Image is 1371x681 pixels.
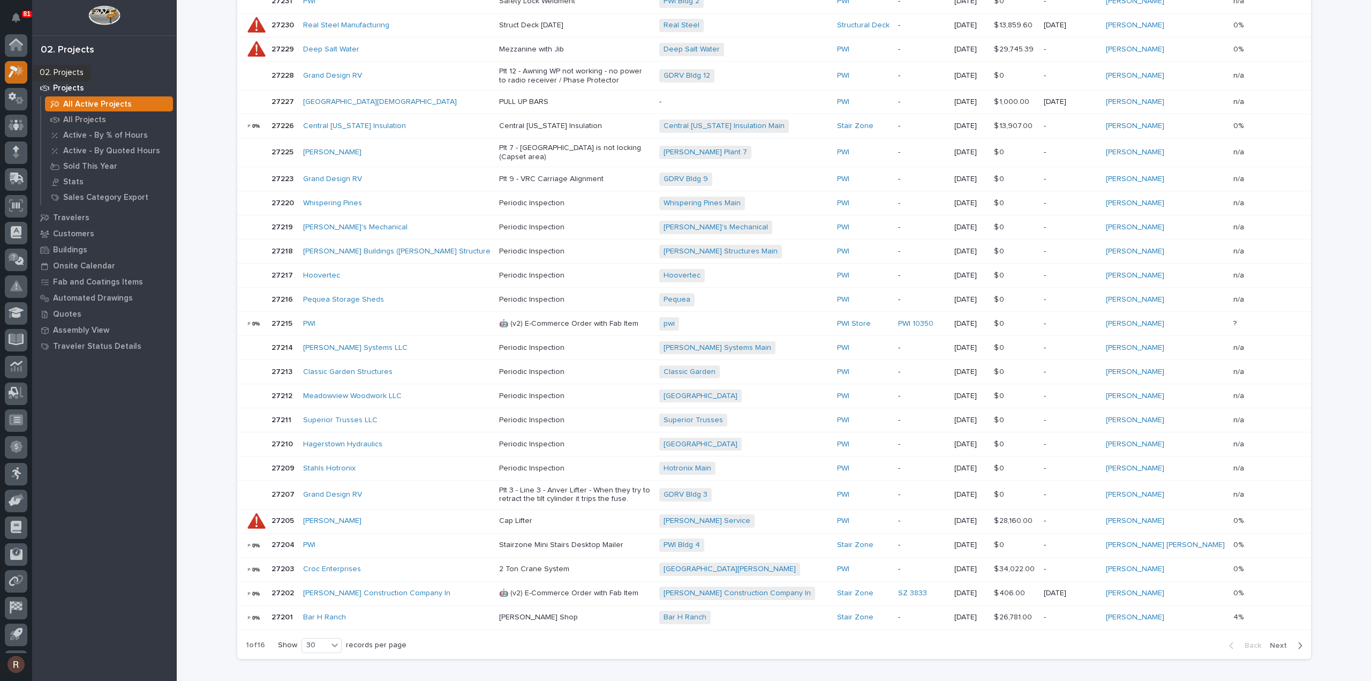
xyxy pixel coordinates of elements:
[32,209,177,226] a: Travelers
[1044,464,1097,473] p: -
[32,338,177,354] a: Traveler Status Details
[1044,98,1097,107] p: [DATE]
[1233,293,1246,304] p: n/a
[837,343,849,353] a: PWI
[272,245,295,256] p: 27218
[994,462,1006,473] p: $ 0
[898,440,946,449] p: -
[32,64,177,80] a: My Work
[1233,317,1239,328] p: ?
[237,240,1311,264] tr: 2721827218 [PERSON_NAME] Buildings ([PERSON_NAME] Structures) Periodic Inspection[PERSON_NAME] St...
[303,199,362,208] a: Whispering Pines
[272,43,296,54] p: 27229
[303,319,315,328] a: PWI
[837,45,849,54] a: PWI
[1044,71,1097,80] p: -
[898,148,946,157] p: -
[499,271,651,280] p: Periodic Inspection
[1233,43,1246,54] p: 0%
[237,167,1311,191] tr: 2722327223 Grand Design RV Plt 9 - VRC Carriage AlignmentGDRV Bldg 9 PWI -[DATE]$ 0$ 0 -[PERSON_N...
[1233,197,1246,208] p: n/a
[664,199,741,208] a: Whispering Pines Main
[237,114,1311,138] tr: 2722627226 Central [US_STATE] Insulation Central [US_STATE] InsulationCentral [US_STATE] Insulati...
[303,45,359,54] a: Deep Salt Water
[53,261,115,271] p: Onsite Calendar
[237,312,1311,336] tr: 2721527215 PWI 🤖 (v2) E-Commerce Order with Fab Itempwi PWI Store PWI 10350 [DATE]$ 0$ 0 -[PERSON...
[272,341,295,353] p: 27214
[32,306,177,322] a: Quotes
[1233,269,1246,280] p: n/a
[837,271,849,280] a: PWI
[837,122,873,131] a: Stair Zone
[41,128,177,143] a: Active - By % of Hours
[994,245,1006,256] p: $ 0
[1106,71,1164,80] a: [PERSON_NAME]
[837,440,849,449] a: PWI
[1106,368,1164,377] a: [PERSON_NAME]
[954,295,985,304] p: [DATE]
[837,148,849,157] a: PWI
[499,517,651,526] p: Cap Lifter
[1106,416,1164,425] a: [PERSON_NAME]
[954,490,985,499] p: [DATE]
[53,245,87,255] p: Buildings
[499,122,651,131] p: Central [US_STATE] Insulation
[837,490,849,499] a: PWI
[499,486,651,504] p: Plt 3 - Line 3 - Anver Lifter - When they try to retract the tilt cylinder it trips the fuse.
[1044,148,1097,157] p: -
[303,368,393,377] a: Classic Garden Structures
[13,13,27,30] div: Notifications81
[41,96,177,111] a: All Active Projects
[272,119,296,131] p: 27226
[1044,223,1097,232] p: -
[272,514,296,526] p: 27205
[994,365,1006,377] p: $ 0
[659,98,828,107] p: -
[1106,247,1164,256] a: [PERSON_NAME]
[898,175,946,184] p: -
[954,343,985,353] p: [DATE]
[53,294,133,303] p: Automated Drawings
[837,416,849,425] a: PWI
[303,148,361,157] a: [PERSON_NAME]
[499,223,651,232] p: Periodic Inspection
[664,517,750,526] a: [PERSON_NAME] Service
[63,131,148,140] p: Active - By % of Hours
[664,223,768,232] a: [PERSON_NAME]'s Mechanical
[272,317,295,328] p: 27215
[994,514,1035,526] p: $ 28,160.00
[41,190,177,205] a: Sales Category Export
[898,368,946,377] p: -
[954,319,985,328] p: [DATE]
[1044,295,1097,304] p: -
[5,6,27,29] button: Notifications
[837,464,849,473] a: PWI
[237,215,1311,240] tr: 2721927219 [PERSON_NAME]'s Mechanical Periodic Inspection[PERSON_NAME]'s Mechanical PWI -[DATE]$ ...
[53,326,109,335] p: Assembly View
[303,247,496,256] a: [PERSON_NAME] Buildings ([PERSON_NAME] Structures)
[1106,122,1164,131] a: [PERSON_NAME]
[237,384,1311,408] tr: 2721227212 Meadowview Woodwork LLC Periodic Inspection[GEOGRAPHIC_DATA] PWI -[DATE]$ 0$ 0 -[PERSO...
[664,416,723,425] a: Superior Trusses
[499,45,651,54] p: Mezzanine with Jib
[1044,247,1097,256] p: -
[994,221,1006,232] p: $ 0
[1106,271,1164,280] a: [PERSON_NAME]
[1106,199,1164,208] a: [PERSON_NAME]
[1233,146,1246,157] p: n/a
[1233,119,1246,131] p: 0%
[1233,438,1246,449] p: n/a
[1233,245,1246,256] p: n/a
[954,271,985,280] p: [DATE]
[1044,368,1097,377] p: -
[303,21,389,30] a: Real Steel Manufacturing
[303,464,356,473] a: Stahls Hotronix
[1044,440,1097,449] p: -
[1233,69,1246,80] p: n/a
[898,71,946,80] p: -
[499,144,651,162] p: Plt 7 - [GEOGRAPHIC_DATA] is not locking (Capset area)
[1044,199,1097,208] p: -
[1044,122,1097,131] p: -
[664,271,700,280] a: Hoovertec
[272,488,297,499] p: 27207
